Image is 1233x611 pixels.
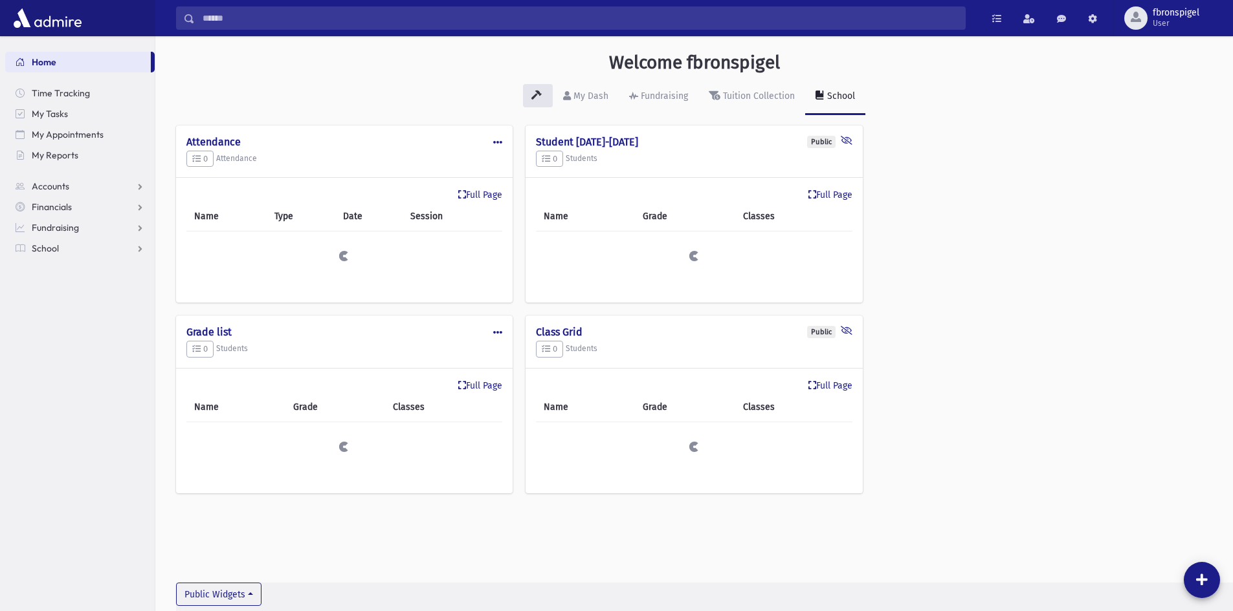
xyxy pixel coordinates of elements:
[720,91,795,102] div: Tuition Collection
[5,176,155,197] a: Accounts
[32,56,56,68] span: Home
[635,202,735,231] th: Grade
[5,83,155,103] a: Time Tracking
[808,188,852,202] a: Full Page
[5,197,155,217] a: Financials
[32,87,90,99] span: Time Tracking
[698,79,805,115] a: Tuition Collection
[536,326,852,338] h4: Class Grid
[192,344,208,354] span: 0
[186,326,502,338] h4: Grade list
[10,5,85,31] img: AdmirePro
[335,202,403,231] th: Date
[32,180,69,192] span: Accounts
[536,136,852,148] h4: Student [DATE]-[DATE]
[186,392,285,422] th: Name
[32,201,72,213] span: Financials
[186,136,502,148] h4: Attendance
[735,392,852,422] th: Classes
[285,392,385,422] th: Grade
[458,188,502,202] a: Full Page
[186,151,214,167] button: 0
[5,103,155,124] a: My Tasks
[1153,8,1199,18] span: fbronspigel
[542,344,557,354] span: 0
[808,379,852,392] a: Full Page
[635,392,735,422] th: Grade
[536,341,852,358] h5: Students
[186,341,214,358] button: 0
[195,6,965,30] input: Search
[571,91,608,102] div: My Dash
[5,52,151,72] a: Home
[186,202,267,231] th: Name
[186,341,502,358] h5: Students
[825,91,855,102] div: School
[32,108,68,120] span: My Tasks
[536,151,852,167] h5: Students
[536,392,635,422] th: Name
[536,341,563,358] button: 0
[5,124,155,145] a: My Appointments
[619,79,698,115] a: Fundraising
[807,136,836,148] div: Public
[609,52,780,74] h3: Welcome fbronspigel
[403,202,502,231] th: Session
[32,222,79,233] span: Fundraising
[32,129,104,140] span: My Appointments
[807,326,836,338] div: Public
[805,79,865,115] a: School
[32,242,59,254] span: School
[5,238,155,259] a: School
[542,154,557,164] span: 0
[735,202,852,231] th: Classes
[176,583,261,606] button: Public Widgets
[536,151,563,167] button: 0
[267,202,335,231] th: Type
[1153,18,1199,28] span: User
[5,145,155,166] a: My Reports
[638,91,688,102] div: Fundraising
[186,151,502,167] h5: Attendance
[192,154,208,164] span: 0
[385,392,502,422] th: Classes
[32,149,78,161] span: My Reports
[5,217,155,238] a: Fundraising
[536,202,635,231] th: Name
[553,79,619,115] a: My Dash
[458,379,502,392] a: Full Page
